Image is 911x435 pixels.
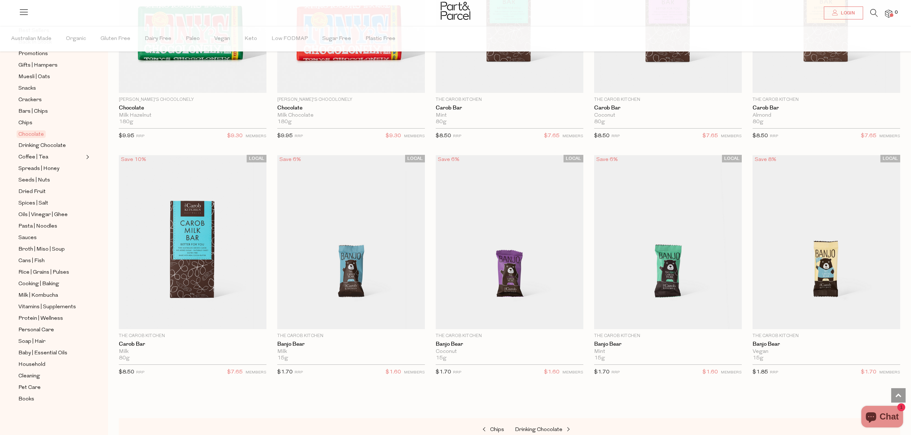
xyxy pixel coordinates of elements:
[18,291,58,300] span: Milk | Kombucha
[17,130,46,138] span: Chocolate
[18,245,84,254] a: Broth | Miso | Soup
[18,303,76,311] span: Vitamins | Supplements
[18,72,84,81] a: Muesli | Oats
[119,155,148,165] div: Save 10%
[277,369,293,375] span: $1.70
[824,6,863,19] a: Login
[594,355,605,362] span: 15g
[145,26,171,51] span: Dairy Free
[18,199,84,208] a: Spices | Salt
[247,155,266,162] span: LOCAL
[277,155,303,165] div: Save 6%
[18,61,58,70] span: Gifts | Hampers
[18,302,84,311] a: Vitamins | Supplements
[119,333,266,339] p: The Carob Kitchen
[436,155,462,165] div: Save 6%
[18,119,32,127] span: Chips
[436,133,451,139] span: $8.50
[136,371,144,375] small: RRP
[544,131,560,141] span: $7.65
[18,84,36,93] span: Snacks
[277,355,288,362] span: 15g
[18,96,42,104] span: Crackers
[136,134,144,138] small: RRP
[119,133,134,139] span: $9.95
[594,119,605,125] span: 80g
[839,10,855,16] span: Login
[119,355,130,362] span: 80g
[753,133,768,139] span: $8.50
[432,425,504,435] a: Chips
[18,176,50,185] span: Seeds | Nuts
[271,26,308,51] span: Low FODMAP
[18,210,84,219] a: Oils | Vinegar | Ghee
[18,372,40,381] span: Cleaning
[214,26,230,51] span: Vegan
[18,165,59,173] span: Spreads | Honey
[544,368,560,377] span: $1.60
[753,112,900,119] div: Almond
[18,222,57,231] span: Pasta | Noodles
[703,368,718,377] span: $1.60
[594,105,742,111] a: Carob Bar
[18,153,48,162] span: Coffee | Tea
[119,97,266,103] p: [PERSON_NAME]'s Chocolonely
[453,134,461,138] small: RRP
[18,268,69,277] span: Rice | Grains | Pulses
[490,427,504,432] span: Chips
[404,371,425,375] small: MEMBERS
[436,155,583,329] img: Banjo Bear
[18,187,84,196] a: Dried Fruit
[18,233,84,242] a: Sauces
[18,73,50,81] span: Muesli | Oats
[753,333,900,339] p: The Carob Kitchen
[227,368,243,377] span: $7.65
[721,371,742,375] small: MEMBERS
[18,118,84,127] a: Chips
[18,188,46,196] span: Dried Fruit
[594,369,610,375] span: $1.70
[295,134,303,138] small: RRP
[18,326,54,335] span: Personal Care
[18,130,84,139] a: Chocolate
[893,9,899,16] span: 0
[277,97,425,103] p: [PERSON_NAME]'s Chocolonely
[18,349,67,358] span: Baby | Essential Oils
[119,105,266,111] a: Chocolate
[119,369,134,375] span: $8.50
[753,349,900,355] div: Vegan
[770,371,778,375] small: RRP
[18,84,84,93] a: Snacks
[119,349,266,355] div: Milk
[879,371,900,375] small: MEMBERS
[18,326,84,335] a: Personal Care
[246,371,266,375] small: MEMBERS
[594,349,742,355] div: Mint
[18,349,84,358] a: Baby | Essential Oils
[277,112,425,119] div: Milk Chocolate
[277,333,425,339] p: The Carob Kitchen
[18,95,84,104] a: Crackers
[859,406,905,429] inbox-online-store-chat: Shopify online store chat
[564,155,583,162] span: LOCAL
[244,26,257,51] span: Keto
[861,368,876,377] span: $1.70
[18,199,48,208] span: Spices | Salt
[277,341,425,347] a: Banjo Bear
[436,369,451,375] span: $1.70
[753,341,900,347] a: Banjo Bear
[753,97,900,103] p: The Carob Kitchen
[18,395,84,404] a: Books
[18,314,63,323] span: Protein | Wellness
[722,155,742,162] span: LOCAL
[18,395,34,404] span: Books
[453,371,461,375] small: RRP
[562,134,583,138] small: MEMBERS
[594,155,742,329] img: Banjo Bear
[436,341,583,347] a: Banjo Bear
[611,134,620,138] small: RRP
[119,341,266,347] a: Carob Bar
[18,291,84,300] a: Milk | Kombucha
[18,257,45,265] span: Cans | Fish
[562,371,583,375] small: MEMBERS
